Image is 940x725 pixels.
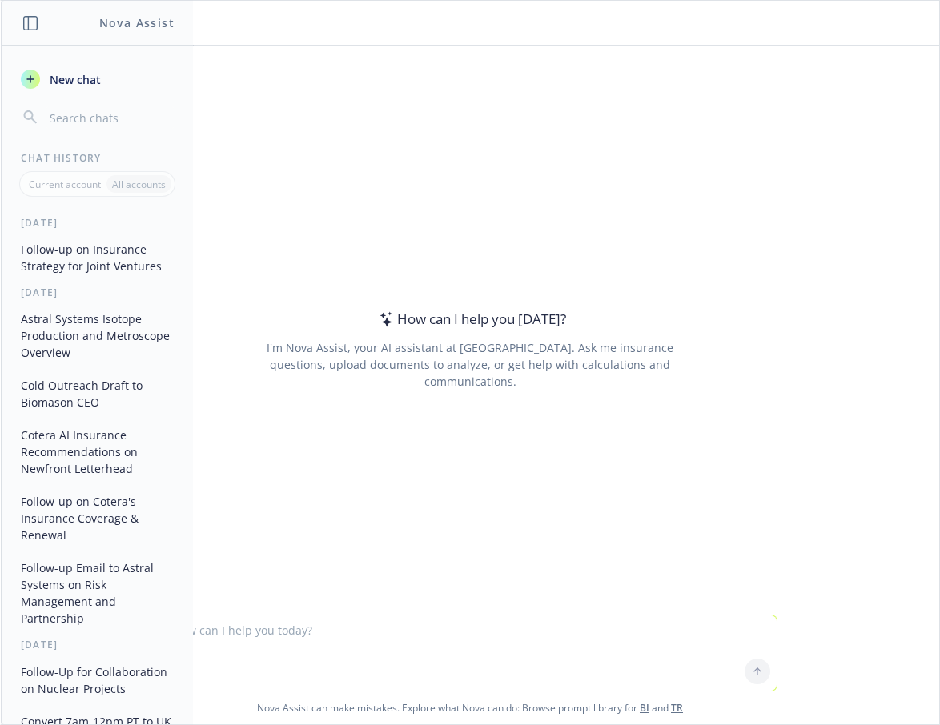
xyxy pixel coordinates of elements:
div: [DATE] [2,216,193,230]
button: Follow-up Email to Astral Systems on Risk Management and Partnership [14,555,180,631]
button: Follow-Up for Collaboration on Nuclear Projects [14,659,180,702]
div: [DATE] [2,286,193,299]
a: TR [671,701,683,715]
div: How can I help you [DATE]? [375,309,566,330]
button: Follow-up on Insurance Strategy for Joint Ventures [14,236,180,279]
div: Chat History [2,151,193,165]
div: [DATE] [2,638,193,651]
div: I'm Nova Assist, your AI assistant at [GEOGRAPHIC_DATA]. Ask me insurance questions, upload docum... [244,339,695,390]
button: Follow-up on Cotera's Insurance Coverage & Renewal [14,488,180,548]
span: Nova Assist can make mistakes. Explore what Nova can do: Browse prompt library for and [7,691,933,724]
h1: Nova Assist [99,14,175,31]
input: Search chats [46,106,174,129]
button: Cold Outreach Draft to Biomason CEO [14,372,180,415]
button: Cotera AI Insurance Recommendations on Newfront Letterhead [14,422,180,482]
p: All accounts [112,178,166,191]
a: BI [640,701,649,715]
p: Current account [29,178,101,191]
span: New chat [46,71,101,88]
button: Astral Systems Isotope Production and Metroscope Overview [14,306,180,366]
button: New chat [14,65,180,94]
